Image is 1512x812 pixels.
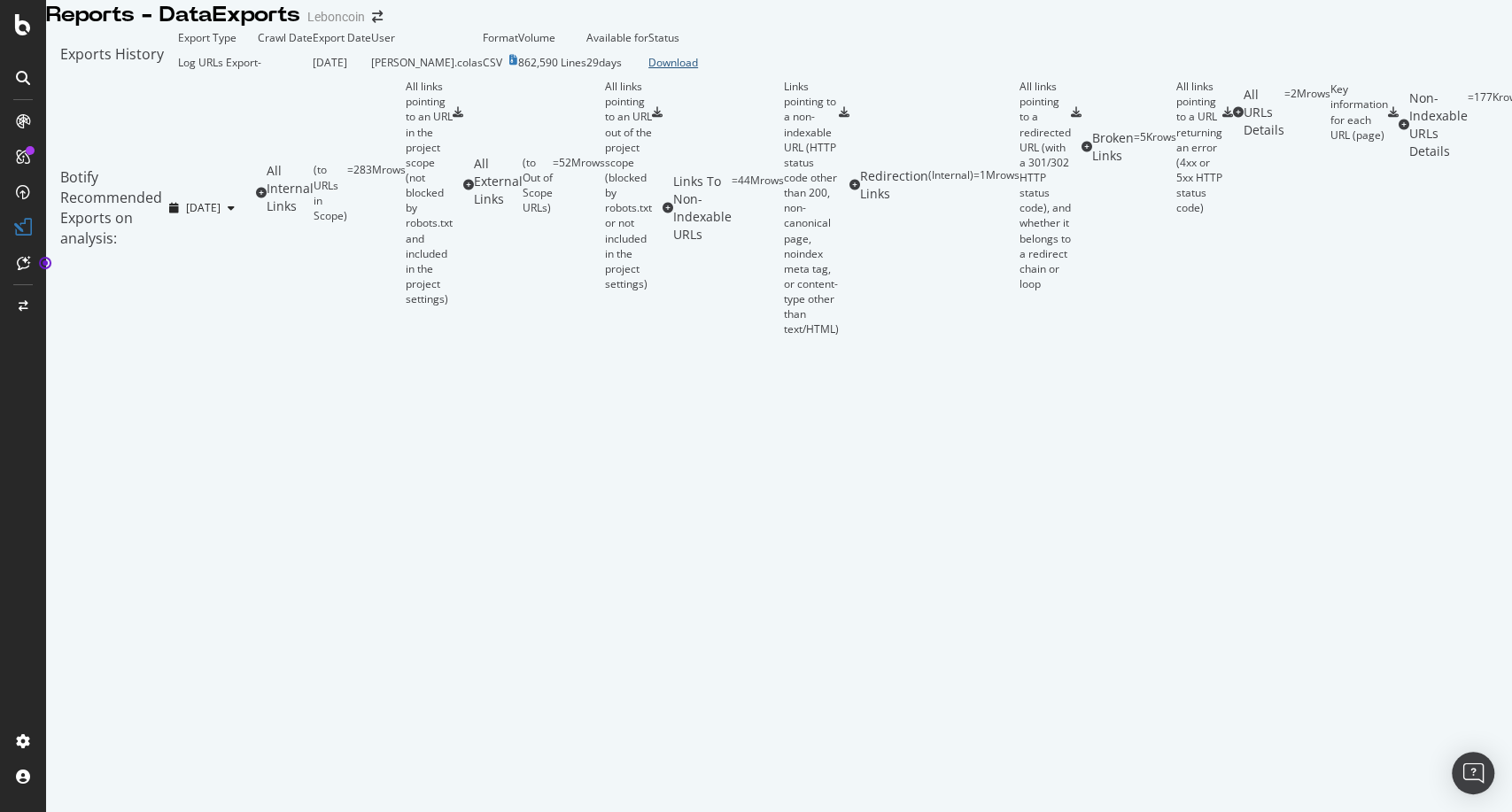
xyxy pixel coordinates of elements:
[1071,107,1082,118] div: csv-export
[267,162,314,223] div: All Internal Links
[313,45,371,79] td: [DATE]
[648,30,698,45] td: Status
[313,30,371,45] td: Export Date
[1244,86,1284,139] div: All URLs Details
[453,107,463,118] div: csv-export
[37,255,53,271] div: Tooltip anchor
[347,162,406,223] div: = 283M rows
[784,79,839,336] div: Links pointing to a non-indexable URL (HTTP status code other than 200, non-canonical page, noind...
[1330,81,1388,143] div: Key information for each URL (page)
[518,30,586,45] td: Volume
[483,30,518,45] td: Format
[1409,89,1468,160] div: Non-Indexable URLs Details
[372,11,383,23] div: arrow-right-arrow-left
[928,167,973,203] div: ( Internal )
[1452,752,1494,794] div: Open Intercom Messenger
[474,155,523,216] div: All External Links
[60,167,162,248] div: Botify Recommended Exports on analysis:
[652,107,663,118] div: csv-export
[60,44,164,65] div: Exports History
[1284,86,1330,139] div: = 2M rows
[1092,129,1134,165] div: Broken Links
[258,30,313,45] td: Crawl Date
[518,45,586,79] td: 862,590 Lines
[586,30,648,45] td: Available for
[648,55,698,70] a: Download
[553,155,605,216] div: = 52M rows
[1222,107,1233,118] div: csv-export
[605,79,652,291] div: All links pointing to an URL out of the project scope (blocked by robots.txt or not included in t...
[178,55,258,70] div: Log URLs Export
[307,8,365,26] div: Leboncoin
[483,55,502,70] div: CSV
[1388,107,1399,118] div: csv-export
[178,30,258,45] td: Export Type
[1134,129,1176,165] div: = 5K rows
[860,167,928,203] div: Redirection Links
[973,167,1020,203] div: = 1M rows
[258,45,313,79] td: -
[839,107,849,118] div: csv-export
[186,200,221,215] span: 2025 Aug. 26th
[673,173,732,244] div: Links To Non-Indexable URLs
[1020,79,1071,291] div: All links pointing to a redirected URL (with a 301/302 HTTP status code), and whether it belongs ...
[371,45,483,79] td: [PERSON_NAME].colas
[314,162,347,223] div: ( to URLs in Scope )
[162,194,242,222] button: [DATE]
[732,173,784,244] div: = 44M rows
[406,79,453,306] div: All links pointing to an URL in the project scope (not blocked by robots.txt and included in the ...
[371,30,483,45] td: User
[523,155,553,216] div: ( to Out of Scope URLs )
[586,45,648,79] td: 29 days
[1176,79,1222,215] div: All links pointing to a URL returning an error (4xx or 5xx HTTP status code)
